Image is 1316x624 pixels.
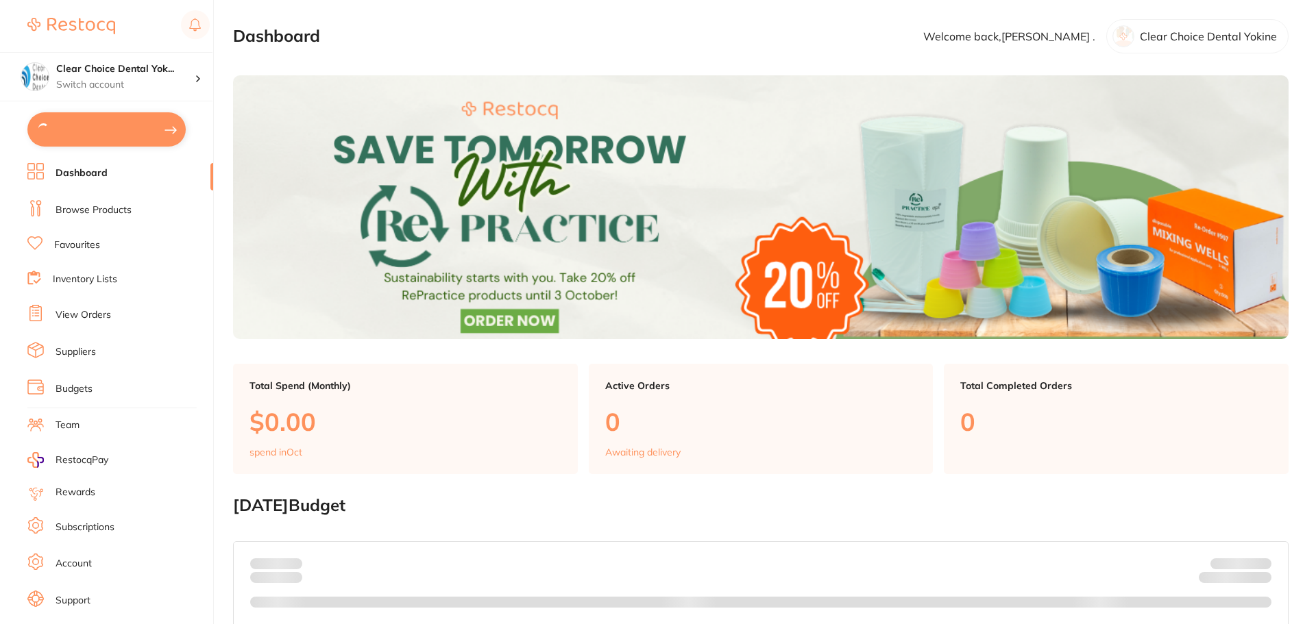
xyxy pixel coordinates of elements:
[589,364,934,475] a: Active Orders0Awaiting delivery
[233,27,320,46] h2: Dashboard
[1245,558,1271,570] strong: $NaN
[54,238,100,252] a: Favourites
[56,453,108,467] span: RestocqPay
[56,419,80,432] a: Team
[944,364,1289,475] a: Total Completed Orders0
[1247,574,1271,586] strong: $0.00
[605,408,917,436] p: 0
[56,594,90,608] a: Support
[605,447,681,458] p: Awaiting delivery
[960,408,1272,436] p: 0
[27,18,115,34] img: Restocq Logo
[233,75,1289,339] img: Dashboard
[56,203,132,217] a: Browse Products
[27,452,44,468] img: RestocqPay
[233,496,1289,515] h2: [DATE] Budget
[250,569,302,586] p: month
[1140,30,1277,42] p: Clear Choice Dental Yokine
[960,380,1272,391] p: Total Completed Orders
[605,380,917,391] p: Active Orders
[233,364,578,475] a: Total Spend (Monthly)$0.00spend inOct
[56,62,195,76] h4: Clear Choice Dental Yokine
[56,557,92,571] a: Account
[278,558,302,570] strong: $0.00
[56,308,111,322] a: View Orders
[249,380,561,391] p: Total Spend (Monthly)
[27,10,115,42] a: Restocq Logo
[923,30,1095,42] p: Welcome back, [PERSON_NAME] .
[249,408,561,436] p: $0.00
[21,63,49,90] img: Clear Choice Dental Yokine
[1199,569,1271,586] p: Remaining:
[56,78,195,92] p: Switch account
[53,273,117,286] a: Inventory Lists
[56,521,114,534] a: Subscriptions
[250,558,302,569] p: Spent:
[56,486,95,499] a: Rewards
[27,452,108,468] a: RestocqPay
[56,166,108,180] a: Dashboard
[56,345,96,359] a: Suppliers
[1210,558,1271,569] p: Budget:
[56,382,93,396] a: Budgets
[249,447,302,458] p: spend in Oct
